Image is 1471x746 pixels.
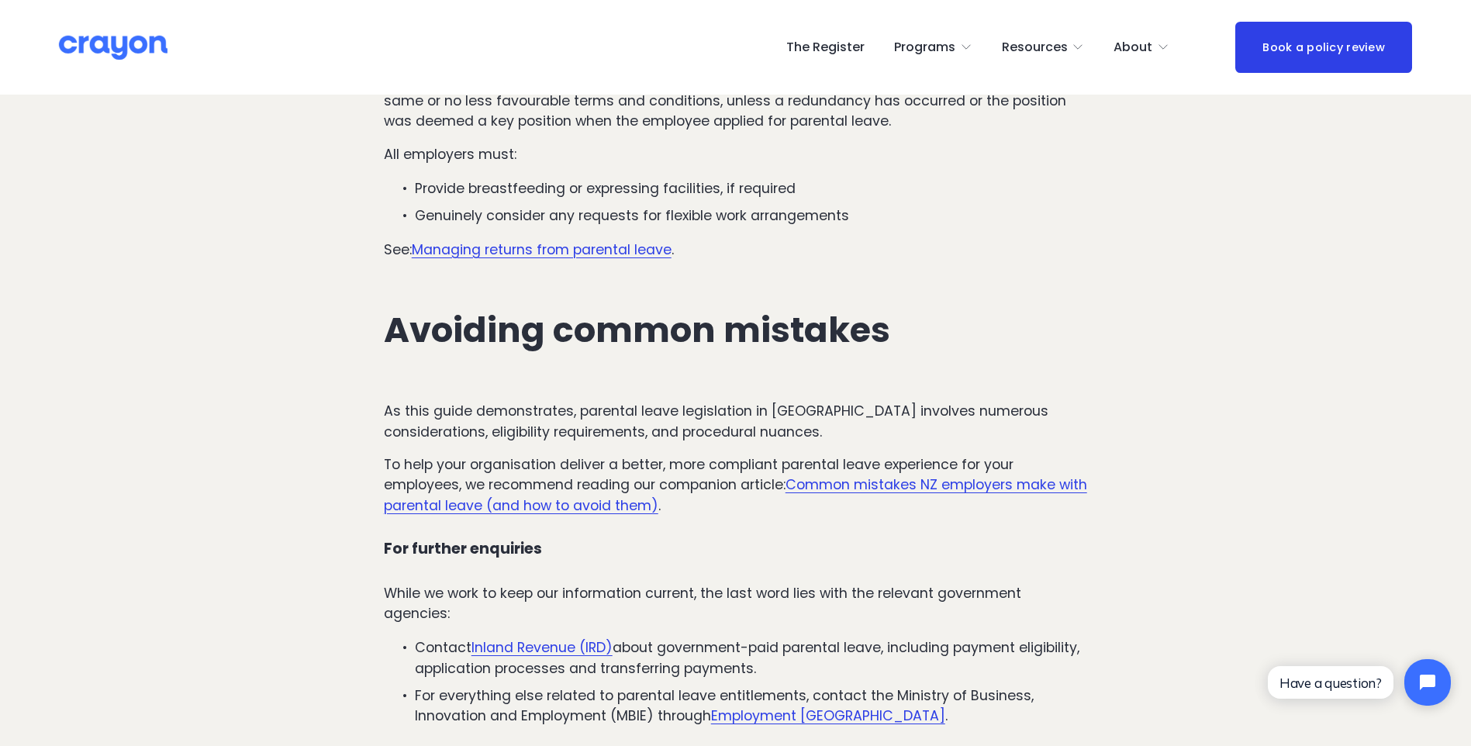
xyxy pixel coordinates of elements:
[384,538,542,559] strong: For further enquiries
[786,35,865,60] a: The Register
[415,637,1088,679] p: Contact about government-paid parental leave, including payment eligibility, application processe...
[1255,646,1464,719] iframe: Tidio Chat
[1002,35,1085,60] a: folder dropdown
[894,35,972,60] a: folder dropdown
[415,178,1088,199] p: Provide breastfeeding or expressing facilities, if required
[384,454,1088,516] p: To help your organisation deliver a better, more compliant parental leave experience for your emp...
[384,475,1087,514] a: Common mistakes NZ employers make with parental leave (and how to avoid them)
[384,144,1088,164] p: All employers must:
[471,638,613,657] a: Inland Revenue (IRD)
[384,240,1088,260] p: See: .
[1002,36,1068,59] span: Resources
[384,583,1088,624] p: While we work to keep our information current, the last word lies with the relevant government ag...
[384,311,1088,350] h2: Avoiding common mistakes
[415,205,1088,226] p: Genuinely consider any requests for flexible work arrangements
[711,706,945,725] a: Employment [GEOGRAPHIC_DATA]
[1235,22,1412,72] a: Book a policy review
[894,36,955,59] span: Programs
[59,34,167,61] img: Crayon
[384,401,1088,442] p: As this guide demonstrates, parental leave legislation in [GEOGRAPHIC_DATA] involves numerous con...
[384,70,1088,131] p: Employees returning from parental leave are entitled to return to the same or similar position wi...
[1114,35,1169,60] a: folder dropdown
[415,686,1088,727] p: For everything else related to parental leave entitlements, contact the Ministry of Business, Inn...
[412,240,672,259] a: Managing returns from parental leave
[1114,36,1152,59] span: About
